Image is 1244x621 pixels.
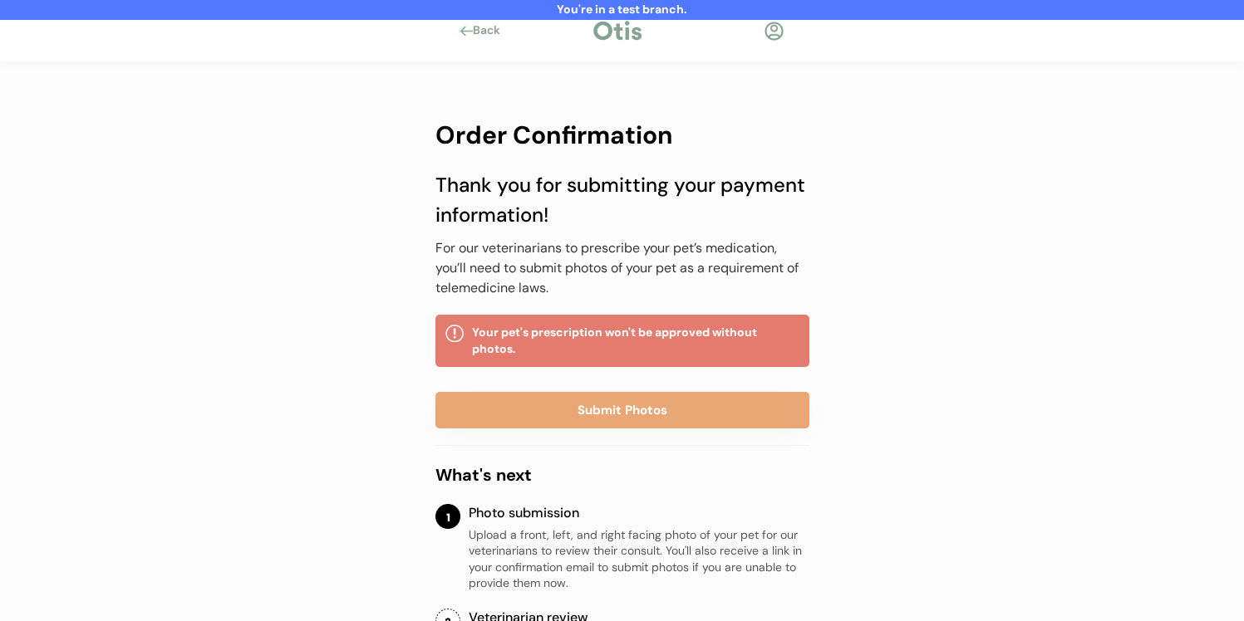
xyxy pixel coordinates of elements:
div: What's next [435,462,809,487]
div: Upload a front, left, and right facing photo of your pet for our veterinarians to review their co... [469,527,809,592]
div: Back [473,22,510,39]
div: Photo submission [469,504,809,522]
div: Thank you for submitting your payment information! [435,170,809,230]
button: Submit Photos [435,392,809,428]
div: For our veterinarians to prescribe your pet’s medication, you’ll need to submit photos of your pe... [435,238,809,298]
div: Order Confirmation [435,116,809,154]
div: Your pet's prescription won't be approved without photos. [472,325,799,357]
